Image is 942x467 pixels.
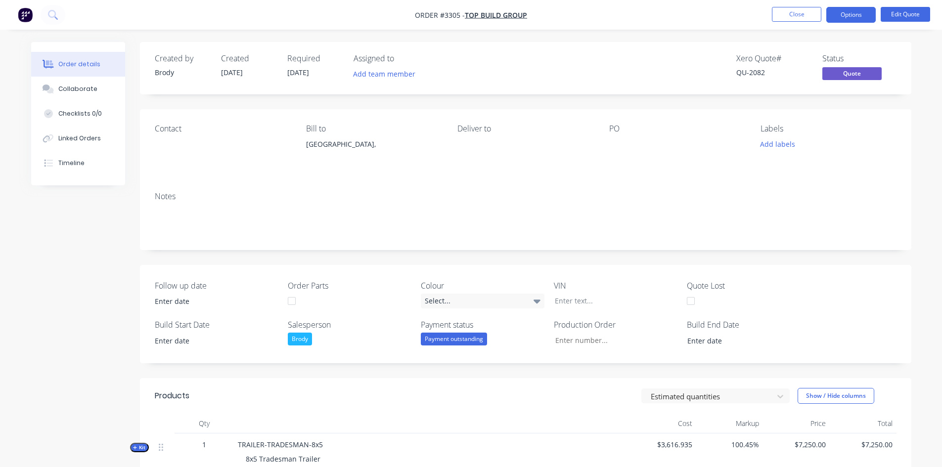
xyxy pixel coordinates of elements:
[348,67,420,81] button: Add team member
[415,10,465,20] span: Order #3305 -
[609,124,745,133] div: PO
[633,439,692,450] span: $3,616.935
[767,439,826,450] span: $7,250.00
[58,85,97,93] div: Collaborate
[175,414,234,433] div: Qty
[755,137,801,151] button: Add labels
[58,134,101,143] div: Linked Orders
[155,390,189,402] div: Products
[58,60,100,69] div: Order details
[155,319,278,331] label: Build Start Date
[354,54,452,63] div: Assigned to
[58,159,85,168] div: Timeline
[288,280,411,292] label: Order Parts
[18,7,33,22] img: Factory
[306,124,442,133] div: Bill to
[306,137,442,151] div: [GEOGRAPHIC_DATA],
[700,439,759,450] span: 100.45%
[58,109,102,118] div: Checklists 0/0
[155,124,290,133] div: Contact
[155,67,209,78] div: Brody
[31,126,125,151] button: Linked Orders
[761,124,896,133] div: Labels
[288,333,312,345] div: Brody
[421,280,544,292] label: Colour
[772,7,821,22] button: Close
[822,67,882,80] span: Quote
[696,414,763,433] div: Markup
[288,319,411,331] label: Salesperson
[680,333,804,348] input: Enter date
[221,68,243,77] span: [DATE]
[763,414,830,433] div: Price
[306,137,442,169] div: [GEOGRAPHIC_DATA],
[148,333,271,348] input: Enter date
[834,439,893,450] span: $7,250.00
[881,7,930,22] button: Edit Quote
[221,54,275,63] div: Created
[421,319,544,331] label: Payment status
[687,280,810,292] label: Quote Lost
[31,101,125,126] button: Checklists 0/0
[629,414,696,433] div: Cost
[287,68,309,77] span: [DATE]
[155,192,897,201] div: Notes
[547,333,677,347] input: Enter number...
[822,54,897,63] div: Status
[736,67,810,78] div: QU-2082
[148,294,271,309] input: Enter date
[31,151,125,175] button: Timeline
[130,443,149,452] button: Kit
[421,333,487,345] div: Payment outstanding
[554,280,677,292] label: VIN
[421,294,544,308] div: Select...
[354,67,421,81] button: Add team member
[238,440,323,449] span: TRAILER-TRADESMAN-8x5
[554,319,677,331] label: Production Order
[687,319,810,331] label: Build End Date
[826,7,876,23] button: Options
[202,439,206,450] span: 1
[457,124,593,133] div: Deliver to
[287,54,342,63] div: Required
[830,414,897,433] div: Total
[155,54,209,63] div: Created by
[31,77,125,101] button: Collaborate
[465,10,527,20] a: TOP BUILD GROUP
[155,280,278,292] label: Follow up date
[133,444,146,451] span: Kit
[798,388,874,404] button: Show / Hide columns
[736,54,810,63] div: Xero Quote #
[31,52,125,77] button: Order details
